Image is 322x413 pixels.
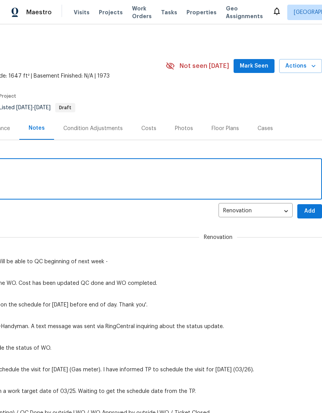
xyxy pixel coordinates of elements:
[141,125,156,132] div: Costs
[258,125,273,132] div: Cases
[297,204,322,218] button: Add
[161,10,177,15] span: Tasks
[303,206,316,216] span: Add
[16,105,51,110] span: -
[219,202,293,221] div: Renovation
[16,105,32,110] span: [DATE]
[212,125,239,132] div: Floor Plans
[226,5,263,20] span: Geo Assignments
[180,62,229,70] span: Not seen [DATE]
[285,61,316,71] span: Actions
[132,5,152,20] span: Work Orders
[74,8,90,16] span: Visits
[56,105,75,110] span: Draft
[279,59,322,73] button: Actions
[199,234,237,241] span: Renovation
[34,105,51,110] span: [DATE]
[26,8,52,16] span: Maestro
[234,59,275,73] button: Mark Seen
[29,124,45,132] div: Notes
[63,125,123,132] div: Condition Adjustments
[175,125,193,132] div: Photos
[240,61,268,71] span: Mark Seen
[99,8,123,16] span: Projects
[186,8,217,16] span: Properties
